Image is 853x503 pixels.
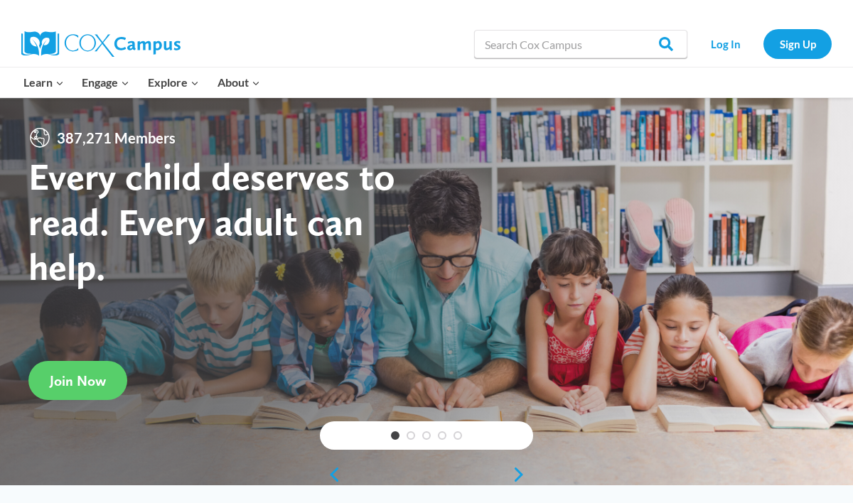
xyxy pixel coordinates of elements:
[474,30,687,58] input: Search Cox Campus
[14,67,269,97] nav: Primary Navigation
[694,29,832,58] nav: Secondary Navigation
[28,361,127,400] a: Join Now
[218,73,260,92] span: About
[50,372,106,389] span: Join Now
[422,431,431,440] a: 3
[407,431,415,440] a: 2
[438,431,446,440] a: 4
[512,466,533,483] a: next
[763,29,832,58] a: Sign Up
[320,460,533,489] div: content slider buttons
[51,126,181,149] span: 387,271 Members
[694,29,756,58] a: Log In
[148,73,199,92] span: Explore
[21,31,181,57] img: Cox Campus
[320,466,341,483] a: previous
[454,431,462,440] a: 5
[23,73,64,92] span: Learn
[391,431,399,440] a: 1
[28,153,395,289] strong: Every child deserves to read. Every adult can help.
[82,73,129,92] span: Engage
